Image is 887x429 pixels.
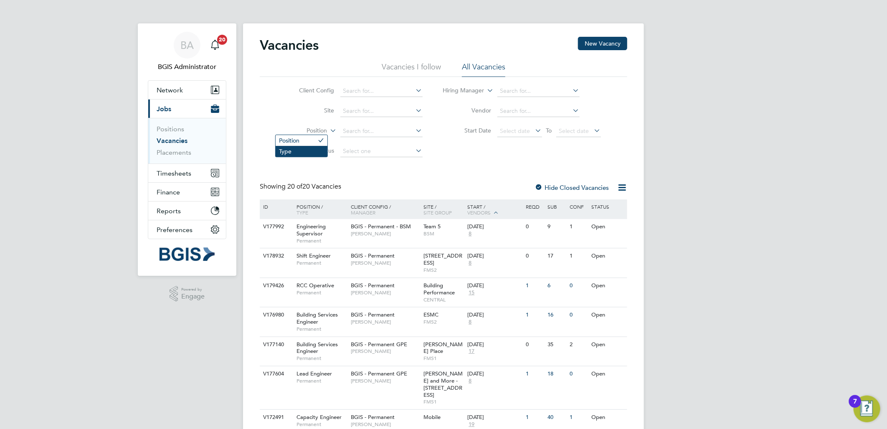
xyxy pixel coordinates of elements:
[443,127,492,134] label: Start Date
[546,366,568,382] div: 18
[157,105,171,113] span: Jobs
[217,35,227,45] span: 20
[340,85,423,97] input: Search for...
[546,410,568,425] div: 40
[351,370,407,377] span: BGIS - Permanent GPE
[351,209,375,216] span: Manager
[467,421,476,428] span: 19
[568,337,589,352] div: 2
[181,293,205,300] span: Engage
[467,260,473,267] span: 8
[578,37,627,50] button: New Vacancy
[351,252,395,259] span: BGIS - Permanent
[297,289,347,296] span: Permanent
[297,370,332,377] span: Lead Engineer
[497,105,580,117] input: Search for...
[467,414,522,421] div: [DATE]
[524,248,545,264] div: 0
[287,182,341,191] span: 20 Vacancies
[559,127,589,135] span: Select date
[546,199,568,214] div: Sub
[148,100,226,118] button: Jobs
[276,135,327,146] li: Position
[297,421,347,428] span: Permanent
[297,378,347,384] span: Permanent
[351,289,420,296] span: [PERSON_NAME]
[351,230,420,237] span: [PERSON_NAME]
[546,248,568,264] div: 17
[436,87,484,95] label: Hiring Manager
[568,219,589,235] div: 1
[467,378,473,385] span: 8
[351,260,420,266] span: [PERSON_NAME]
[443,107,492,114] label: Vendor
[148,202,226,220] button: Reports
[590,199,626,214] div: Status
[568,248,589,264] div: 1
[297,414,342,421] span: Capacity Engineer
[157,86,183,94] span: Network
[424,223,441,230] span: Team 5
[424,370,463,398] span: [PERSON_NAME] and More - [STREET_ADDRESS]
[261,366,290,382] div: V177604
[297,282,334,289] span: RCC Operative
[261,278,290,294] div: V179426
[148,62,226,72] span: BGIS Administrator
[590,248,626,264] div: Open
[261,219,290,235] div: V177992
[351,311,395,318] span: BGIS - Permanent
[297,260,347,266] span: Permanent
[138,23,236,276] nav: Main navigation
[424,341,463,355] span: [PERSON_NAME] Place
[467,319,473,326] span: 8
[181,286,205,293] span: Powered by
[467,341,522,348] div: [DATE]
[467,223,522,230] div: [DATE]
[351,341,407,348] span: BGIS - Permanent GPE
[546,219,568,235] div: 9
[568,278,589,294] div: 0
[424,267,464,273] span: FMS2
[424,319,464,325] span: FMS2
[260,182,343,191] div: Showing
[500,127,530,135] span: Select date
[524,199,545,214] div: Reqd
[424,209,452,216] span: Site Group
[424,414,441,421] span: Mobile
[535,184,609,192] label: Hide Closed Vacancies
[497,85,580,97] input: Search for...
[297,311,338,325] span: Building Services Engineer
[546,278,568,294] div: 6
[349,199,422,220] div: Client Config /
[157,125,184,133] a: Positions
[148,118,226,163] div: Jobs
[854,396,880,422] button: Open Resource Center, 7 new notifications
[297,209,308,216] span: Type
[524,337,545,352] div: 0
[465,199,524,220] div: Start /
[524,278,545,294] div: 1
[467,282,522,289] div: [DATE]
[340,105,423,117] input: Search for...
[467,253,522,260] div: [DATE]
[261,337,290,352] div: V177140
[297,326,347,332] span: Permanent
[297,355,347,362] span: Permanent
[351,319,420,325] span: [PERSON_NAME]
[467,209,491,216] span: Vendors
[424,311,439,318] span: ESMC
[467,312,522,319] div: [DATE]
[148,164,226,182] button: Timesheets
[351,282,395,289] span: BGIS - Permanent
[424,282,455,296] span: Building Performance
[546,337,568,352] div: 35
[157,148,191,156] a: Placements
[260,37,319,54] h2: Vacancies
[290,199,349,220] div: Position /
[853,401,857,412] div: 7
[148,220,226,239] button: Preferences
[524,410,545,425] div: 1
[157,207,181,215] span: Reports
[568,307,589,323] div: 0
[544,125,555,136] span: To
